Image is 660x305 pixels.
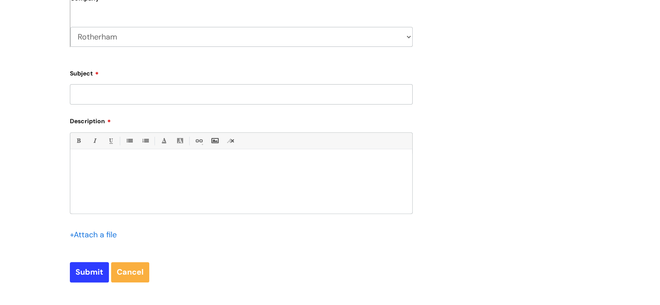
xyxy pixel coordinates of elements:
[70,228,122,242] div: Attach a file
[70,262,109,282] input: Submit
[174,135,185,146] a: Back Color
[158,135,169,146] a: Font Color
[70,115,413,125] label: Description
[209,135,220,146] a: Insert Image...
[140,135,151,146] a: 1. Ordered List (Ctrl-Shift-8)
[73,135,84,146] a: Bold (Ctrl-B)
[193,135,204,146] a: Link
[70,67,413,77] label: Subject
[111,262,149,282] a: Cancel
[225,135,236,146] a: Remove formatting (Ctrl-\)
[105,135,116,146] a: Underline(Ctrl-U)
[124,135,135,146] a: • Unordered List (Ctrl-Shift-7)
[89,135,100,146] a: Italic (Ctrl-I)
